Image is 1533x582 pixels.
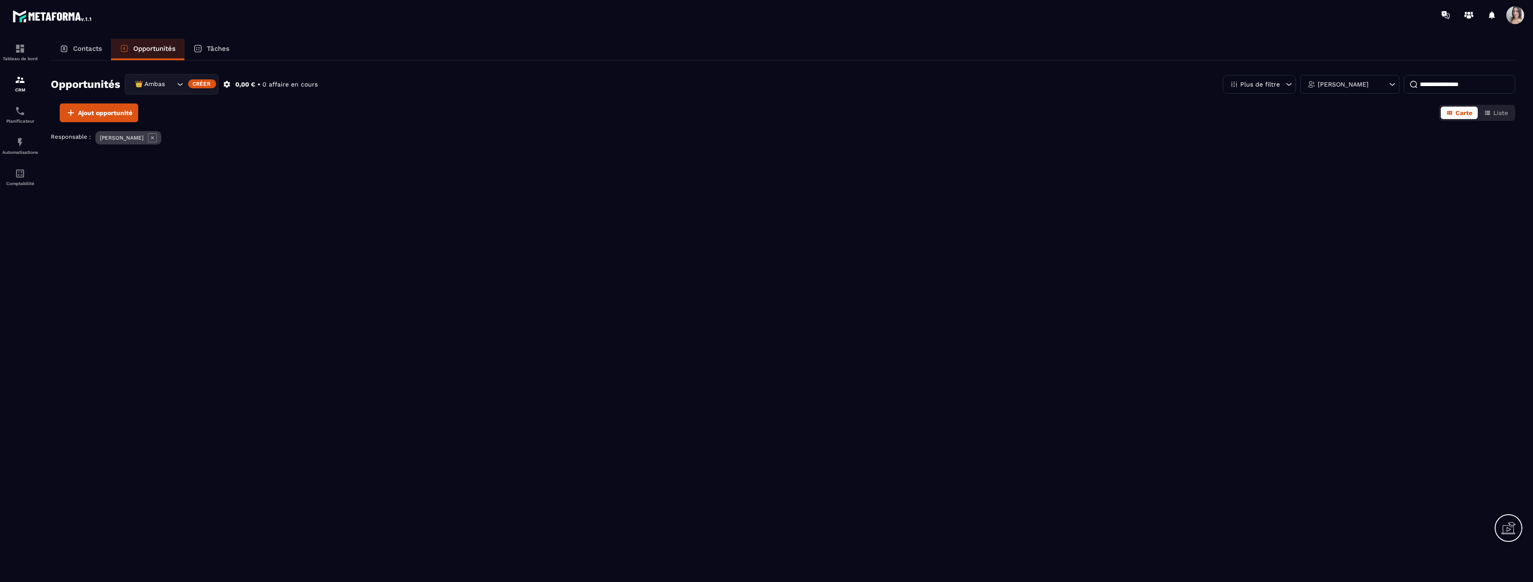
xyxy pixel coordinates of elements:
[1441,107,1478,119] button: Carte
[2,37,38,68] a: formationformationTableau de bord
[2,130,38,161] a: automationsautomationsAutomatisations
[2,87,38,92] p: CRM
[1240,81,1280,87] p: Plus de filtre
[207,45,230,53] p: Tâches
[2,119,38,124] p: Planificateur
[51,75,120,93] h2: Opportunités
[100,135,143,141] p: [PERSON_NAME]
[262,80,318,89] p: 0 affaire en cours
[2,56,38,61] p: Tableau de bord
[258,80,260,89] p: •
[2,99,38,130] a: schedulerschedulerPlanificateur
[235,80,255,89] p: 0,00 €
[2,161,38,193] a: accountantaccountantComptabilité
[1493,109,1508,116] span: Liste
[73,45,102,53] p: Contacts
[184,39,238,60] a: Tâches
[188,79,216,88] div: Créer
[133,45,176,53] p: Opportunités
[2,68,38,99] a: formationformationCRM
[125,74,218,95] div: Search for option
[15,74,25,85] img: formation
[166,79,175,89] input: Search for option
[2,150,38,155] p: Automatisations
[15,168,25,179] img: accountant
[15,137,25,148] img: automations
[1479,107,1513,119] button: Liste
[12,8,93,24] img: logo
[78,108,132,117] span: Ajout opportunité
[1318,81,1369,87] p: [PERSON_NAME]
[2,181,38,186] p: Comptabilité
[111,39,184,60] a: Opportunités
[15,43,25,54] img: formation
[1455,109,1472,116] span: Carte
[133,79,166,89] span: 👑 Ambassadrices
[51,39,111,60] a: Contacts
[15,106,25,116] img: scheduler
[51,133,91,140] p: Responsable :
[60,103,138,122] button: Ajout opportunité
